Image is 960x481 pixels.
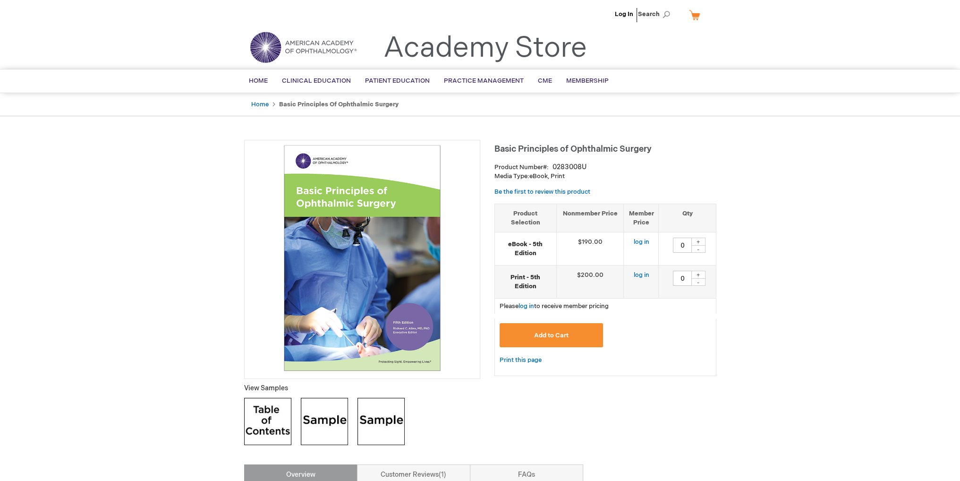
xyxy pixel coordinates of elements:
img: Click to view [244,398,291,445]
th: Product Selection [495,204,557,232]
a: Log In [615,10,633,18]
td: $200.00 [556,266,624,299]
td: $190.00 [556,232,624,266]
strong: Product Number [494,163,549,171]
a: Be the first to review this product [494,188,590,196]
span: Membership [566,77,609,85]
a: log in [633,238,649,246]
strong: Print - 5th Edition [500,273,552,291]
th: Member Price [624,204,659,232]
span: Clinical Education [282,77,351,85]
th: Qty [659,204,716,232]
span: Home [249,77,268,85]
p: View Samples [244,384,480,393]
span: Basic Principles of Ophthalmic Surgery [494,144,652,154]
button: Add to Cart [500,323,603,347]
span: Practice Management [444,77,524,85]
input: Qty [673,238,692,253]
div: + [691,271,705,279]
input: Qty [673,271,692,286]
span: CME [538,77,552,85]
img: Click to view [301,398,348,445]
strong: Basic Principles of Ophthalmic Surgery [279,101,399,108]
a: log in [518,302,534,310]
img: Click to view [357,398,405,445]
span: Please to receive member pricing [500,302,609,310]
span: Search [638,5,674,24]
strong: Media Type: [494,172,529,180]
span: 1 [439,471,446,479]
div: - [691,278,705,286]
img: Basic Principles of Ophthalmic Surgery [249,145,475,371]
strong: eBook - 5th Edition [500,240,552,258]
a: Academy Store [383,31,587,65]
p: eBook, Print [494,172,716,181]
div: + [691,238,705,246]
span: Patient Education [365,77,430,85]
a: log in [633,271,649,279]
a: Home [251,101,269,108]
a: Print this page [500,354,542,366]
div: - [691,245,705,253]
th: Nonmember Price [556,204,624,232]
div: 0283008U [552,163,586,172]
span: Add to Cart [534,332,569,339]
